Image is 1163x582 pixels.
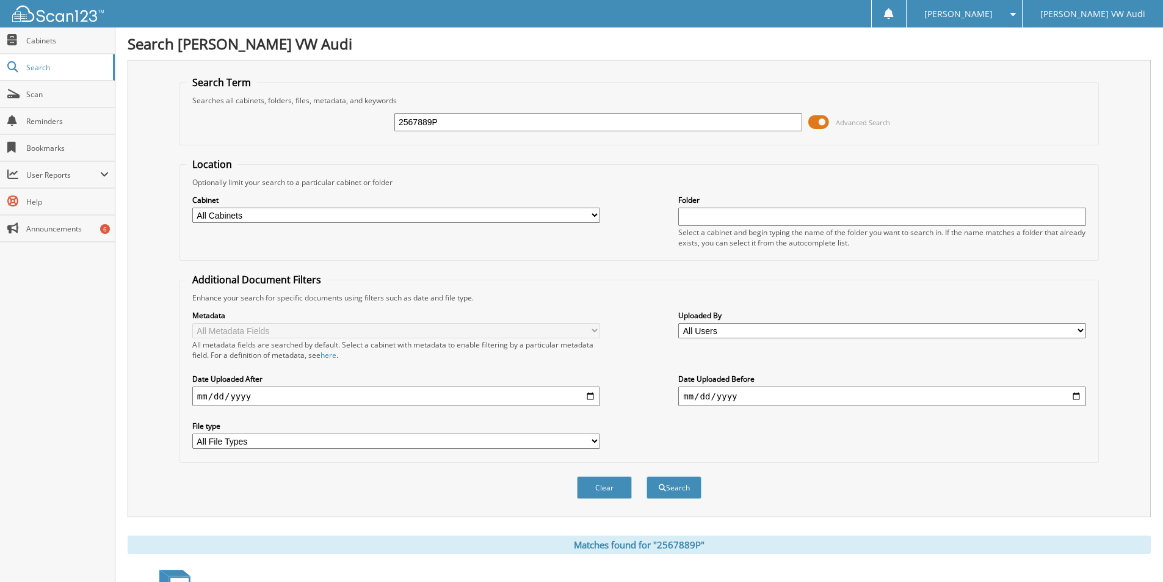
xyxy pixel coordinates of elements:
span: Help [26,197,109,207]
div: Enhance your search for specific documents using filters such as date and file type. [186,293,1092,303]
label: Cabinet [192,195,600,205]
span: [PERSON_NAME] VW Audi [1040,10,1145,18]
legend: Additional Document Filters [186,273,327,286]
span: Bookmarks [26,143,109,153]
button: Clear [577,476,632,499]
input: start [192,387,600,406]
span: Advanced Search [836,118,890,127]
span: [PERSON_NAME] [924,10,993,18]
div: All metadata fields are searched by default. Select a cabinet with metadata to enable filtering b... [192,340,600,360]
h1: Search [PERSON_NAME] VW Audi [128,34,1151,54]
button: Search [647,476,701,499]
a: here [321,350,336,360]
div: 6 [100,224,110,234]
img: scan123-logo-white.svg [12,5,104,22]
label: Folder [678,195,1086,205]
span: User Reports [26,170,100,180]
label: Date Uploaded Before [678,374,1086,384]
span: Scan [26,89,109,100]
span: Search [26,62,107,73]
span: Reminders [26,116,109,126]
legend: Search Term [186,76,257,89]
div: Optionally limit your search to a particular cabinet or folder [186,177,1092,187]
label: Uploaded By [678,310,1086,321]
div: Searches all cabinets, folders, files, metadata, and keywords [186,95,1092,106]
div: Select a cabinet and begin typing the name of the folder you want to search in. If the name match... [678,227,1086,248]
span: Announcements [26,224,109,234]
label: File type [192,421,600,431]
div: Matches found for "2567889P" [128,536,1151,554]
legend: Location [186,158,238,171]
span: Cabinets [26,35,109,46]
label: Date Uploaded After [192,374,600,384]
input: end [678,387,1086,406]
label: Metadata [192,310,600,321]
